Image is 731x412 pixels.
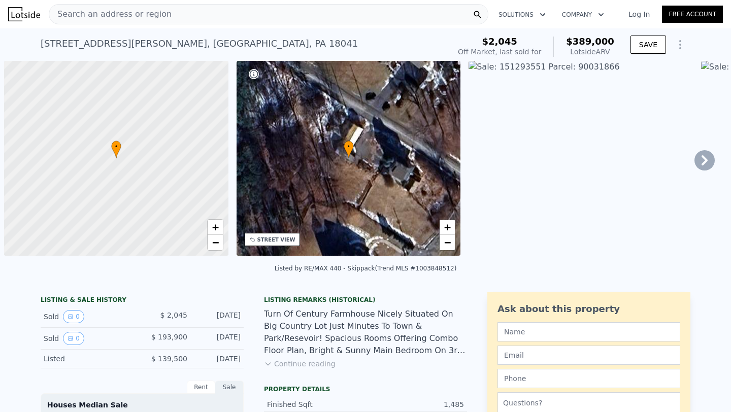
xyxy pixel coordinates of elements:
button: View historical data [63,332,84,345]
div: Sold [44,310,134,323]
a: Zoom out [208,235,223,250]
div: 1,485 [365,399,464,409]
span: + [212,221,218,233]
div: [DATE] [195,332,241,345]
span: • [344,142,354,151]
a: Zoom in [208,220,223,235]
span: + [444,221,451,233]
span: $ 193,900 [151,333,187,341]
div: [STREET_ADDRESS][PERSON_NAME] , [GEOGRAPHIC_DATA] , PA 18041 [41,37,358,51]
div: Houses Median Sale [47,400,237,410]
div: Finished Sqft [267,399,365,409]
span: $ 2,045 [160,311,187,319]
button: Continue reading [264,359,336,369]
div: Rent [187,381,215,394]
input: Email [497,346,680,365]
input: Name [497,322,680,341]
div: Off Market, last sold for [458,47,541,57]
div: [DATE] [195,310,241,323]
div: Sale [215,381,244,394]
a: Free Account [662,6,723,23]
div: • [111,141,121,158]
div: • [344,141,354,158]
div: Listing Remarks (Historical) [264,296,467,304]
div: STREET VIEW [257,236,295,244]
span: • [111,142,121,151]
a: Zoom out [440,235,455,250]
button: Solutions [490,6,554,24]
div: Listed [44,354,134,364]
input: Phone [497,369,680,388]
button: Company [554,6,612,24]
span: $ 139,500 [151,355,187,363]
img: Lotside [8,7,40,21]
div: LISTING & SALE HISTORY [41,296,244,306]
img: Sale: 151293551 Parcel: 90031866 [469,61,693,256]
span: Search an address or region [49,8,172,20]
div: Sold [44,332,134,345]
button: Show Options [670,35,690,55]
div: [DATE] [195,354,241,364]
button: SAVE [630,36,666,54]
a: Log In [616,9,662,19]
div: Ask about this property [497,302,680,316]
a: Zoom in [440,220,455,235]
span: − [444,236,451,249]
div: Property details [264,385,467,393]
div: Lotside ARV [566,47,614,57]
span: − [212,236,218,249]
button: View historical data [63,310,84,323]
span: $2,045 [482,36,517,47]
span: $389,000 [566,36,614,47]
div: Turn Of Century Farmhouse Nicely Situated On Big Country Lot Just Minutes To Town & Park/Resevoir... [264,308,467,357]
div: Listed by RE/MAX 440 - Skippack (Trend MLS #1003848512) [275,265,457,272]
